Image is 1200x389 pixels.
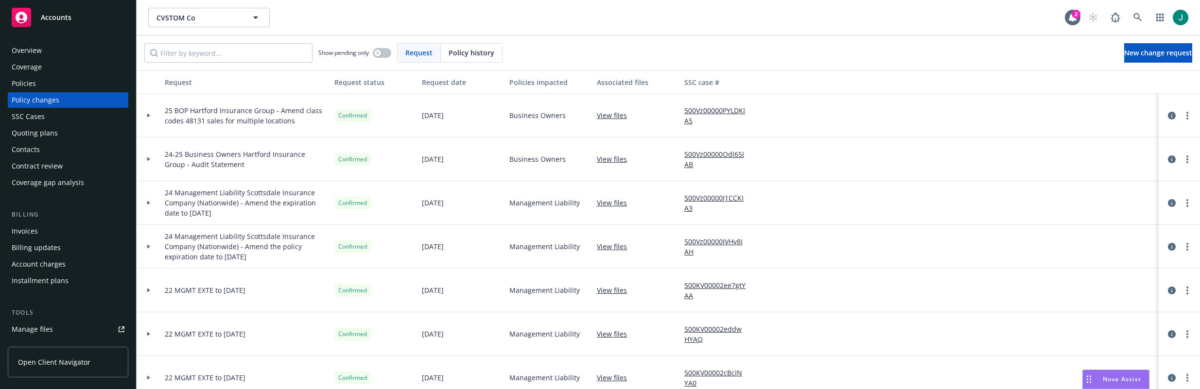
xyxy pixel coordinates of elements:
button: CVSTOM Co [148,8,270,27]
a: circleInformation [1166,372,1178,384]
button: Associated files [593,70,680,94]
div: Coverage gap analysis [12,175,84,190]
div: Policy checking [12,338,61,354]
span: 25 BOP Hartford Insurance Group - Amend class codes 48131 sales for multiple locations [165,105,327,126]
a: Accounts [8,4,128,31]
span: Show pending only [318,49,369,57]
a: more [1182,285,1193,296]
span: 24 Management Liability Scottsdale Insurance Company (Nationwide) - Amend the policy expiration d... [165,231,327,262]
div: Account charges [12,256,66,272]
div: Quoting plans [12,125,58,141]
div: Toggle Row Expanded [137,312,161,356]
span: 24 Management Liability Scottsdale Insurance Company (Nationwide) - Amend the expiration date to ... [165,187,327,218]
span: Management Liability [509,198,580,208]
span: Confirmed [338,286,367,295]
span: [DATE] [422,110,444,120]
div: Tools [8,308,128,318]
a: circleInformation [1166,153,1178,165]
a: Invoices [8,223,128,239]
a: Policies [8,76,128,91]
div: Associated files [597,77,677,87]
a: more [1182,328,1193,340]
a: Coverage gap analysis [8,175,128,190]
div: Installment plans [12,273,69,288]
span: 22 MGMT EXTE to [DATE] [165,285,245,295]
a: more [1182,197,1193,209]
span: [DATE] [422,154,444,164]
a: Installment plans [8,273,128,288]
a: circleInformation [1166,285,1178,296]
div: Policy changes [12,92,59,108]
span: Policy history [449,48,494,58]
div: Request status [334,77,414,87]
div: Toggle Row Expanded [137,137,161,181]
a: View files [597,198,635,208]
span: [DATE] [422,285,444,295]
div: Policies [12,76,36,91]
input: Filter by keyword... [144,43,313,63]
a: Policy changes [8,92,128,108]
div: 2 [1072,10,1080,18]
a: more [1182,241,1193,253]
div: SSC case # [684,77,754,87]
a: 500Vz00000J1CCKIA3 [684,193,754,213]
span: CVSTOM Co [157,13,241,23]
div: Toggle Row Expanded [137,94,161,137]
span: Management Liability [509,241,580,252]
span: Confirmed [338,199,367,207]
span: Business Owners [509,110,566,120]
a: circleInformation [1166,197,1178,209]
div: Contract review [12,158,63,174]
div: Request date [422,77,502,87]
img: photo [1173,10,1188,25]
div: SSC Cases [12,109,45,124]
a: View files [597,241,635,252]
a: circleInformation [1166,328,1178,340]
span: 22 MGMT EXTE to [DATE] [165,372,245,383]
div: Invoices [12,223,38,239]
span: New change request [1124,48,1192,57]
a: 500Vz00000PYLDKIA5 [684,105,754,126]
div: Overview [12,43,42,58]
div: Billing updates [12,240,61,255]
a: Contract review [8,158,128,174]
span: Confirmed [338,242,367,251]
div: Toggle Row Expanded [137,181,161,225]
span: Confirmed [338,155,367,164]
a: more [1182,153,1193,165]
button: Request [161,70,330,94]
a: 500KV00002ee7gtYAA [684,280,754,301]
div: Drag to move [1083,370,1095,389]
a: View files [597,372,635,383]
a: Contacts [8,142,128,157]
a: 500KV00002eddwHYAQ [684,324,754,344]
span: Accounts [41,14,71,21]
a: Coverage [8,59,128,75]
a: Search [1128,8,1148,27]
span: 24-25 Business Owners Hartford Insurance Group - Audit Statement [165,149,327,169]
div: Contacts [12,142,40,157]
span: [DATE] [422,241,444,252]
span: Confirmed [338,373,367,382]
a: Policy checking [8,338,128,354]
button: SSC case # [680,70,758,94]
a: View files [597,285,635,295]
a: more [1182,110,1193,121]
span: [DATE] [422,372,444,383]
a: 500KV00002cBcINYA0 [684,368,754,388]
a: Manage files [8,321,128,337]
a: 500Vz00000IVHv8IAH [684,237,754,257]
a: more [1182,372,1193,384]
div: Manage files [12,321,53,337]
a: 500Vz00000Odl65IAB [684,149,754,169]
span: Confirmed [338,330,367,338]
a: circleInformation [1166,241,1178,253]
div: Toggle Row Expanded [137,225,161,269]
button: Policies impacted [505,70,593,94]
span: Business Owners [509,154,566,164]
a: Account charges [8,256,128,272]
span: [DATE] [422,198,444,208]
a: Report a Bug [1106,8,1125,27]
span: [DATE] [422,329,444,339]
span: Request [405,48,433,58]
